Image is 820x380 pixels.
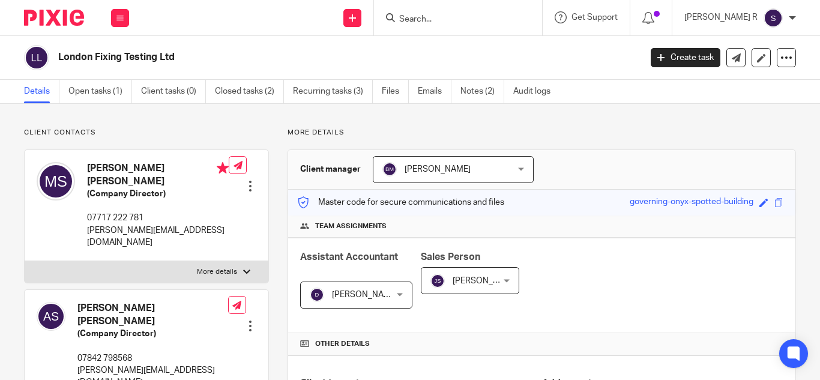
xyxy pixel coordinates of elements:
[77,302,228,328] h4: [PERSON_NAME] [PERSON_NAME]
[297,196,504,208] p: Master code for secure communications and files
[315,222,387,231] span: Team assignments
[24,80,59,103] a: Details
[217,162,229,174] i: Primary
[315,339,370,349] span: Other details
[37,302,65,331] img: svg%3E
[87,162,229,188] h4: [PERSON_NAME] [PERSON_NAME]
[630,196,753,210] div: governing-onyx-spotted-building
[332,291,412,299] span: [PERSON_NAME] S T
[398,14,506,25] input: Search
[421,252,480,262] span: Sales Person
[58,51,518,64] h2: London Fixing Testing Ltd
[215,80,284,103] a: Closed tasks (2)
[453,277,519,285] span: [PERSON_NAME]
[513,80,559,103] a: Audit logs
[24,10,84,26] img: Pixie
[87,212,229,224] p: 07717 222 781
[288,128,796,137] p: More details
[460,80,504,103] a: Notes (2)
[300,252,398,262] span: Assistant Accountant
[24,128,269,137] p: Client contacts
[418,80,451,103] a: Emails
[430,274,445,288] img: svg%3E
[382,80,409,103] a: Files
[382,162,397,176] img: svg%3E
[77,328,228,340] h5: (Company Director)
[764,8,783,28] img: svg%3E
[141,80,206,103] a: Client tasks (0)
[87,225,229,249] p: [PERSON_NAME][EMAIL_ADDRESS][DOMAIN_NAME]
[684,11,758,23] p: [PERSON_NAME] R
[571,13,618,22] span: Get Support
[651,48,720,67] a: Create task
[293,80,373,103] a: Recurring tasks (3)
[87,188,229,200] h5: (Company Director)
[37,162,75,201] img: svg%3E
[310,288,324,302] img: svg%3E
[77,352,228,364] p: 07842 798568
[197,267,237,277] p: More details
[24,45,49,70] img: svg%3E
[405,165,471,173] span: [PERSON_NAME]
[300,163,361,175] h3: Client manager
[68,80,132,103] a: Open tasks (1)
